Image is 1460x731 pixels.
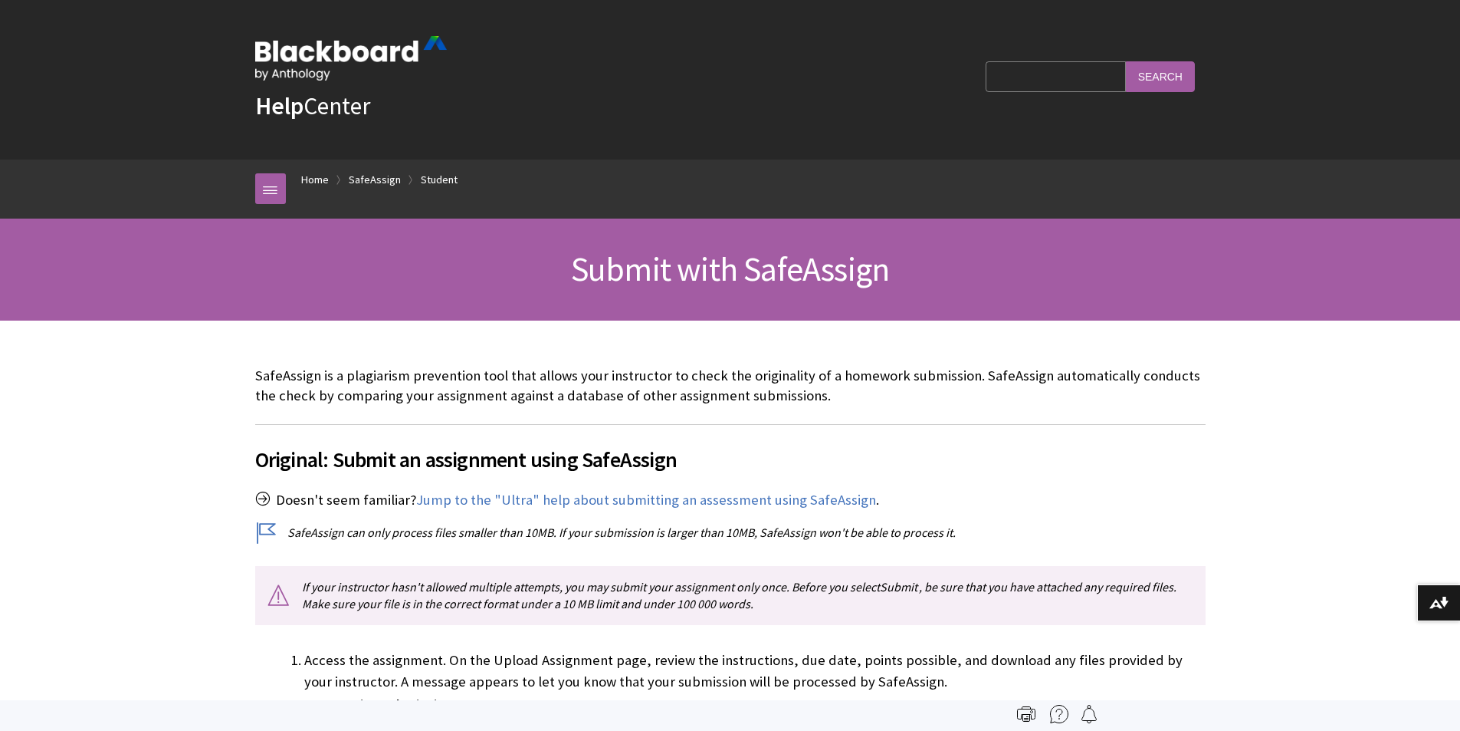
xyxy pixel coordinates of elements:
[255,490,1206,510] p: Doesn't seem familiar? .
[1126,61,1195,91] input: Search
[255,36,447,81] img: Blackboard by Anthology
[421,170,458,189] a: Student
[301,170,329,189] a: Home
[880,579,917,594] span: Submit
[416,491,876,509] a: Jump to the "Ultra" help about submitting an assessment using SafeAssign
[304,650,1206,693] li: Access the assignment. On the Upload Assignment page, review the instructions, due date, points p...
[1050,705,1068,723] img: More help
[255,91,370,121] a: HelpCenter
[1080,705,1098,723] img: Follow this page
[255,443,1206,476] span: Original: Submit an assignment using SafeAssign
[255,566,1206,625] p: If your instructor hasn't allowed multiple attempts, you may submit your assignment only once. Be...
[571,248,889,290] span: Submit with SafeAssign
[255,524,1206,541] p: SafeAssign can only process files smaller than 10MB. If your submission is larger than 10MB, Safe...
[255,366,1206,406] p: SafeAssign is a plagiarism prevention tool that allows your instructor to check the originality o...
[304,695,1206,716] li: Select to expand the area where you can type your submission.
[255,91,303,121] strong: Help
[1017,705,1035,723] img: Print
[343,696,454,714] span: Write Submission
[349,170,401,189] a: SafeAssign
